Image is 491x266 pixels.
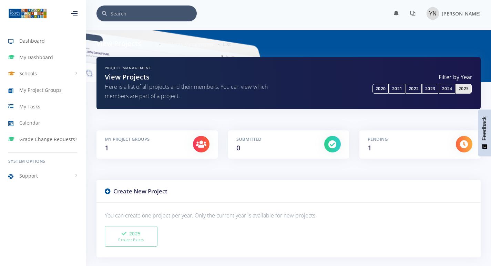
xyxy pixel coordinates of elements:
[105,187,472,196] h3: Create New Project
[456,84,472,94] a: 2025
[215,41,231,48] li: List
[8,158,78,164] h6: System Options
[96,39,141,49] h6: View Projects
[19,37,45,44] span: Dashboard
[19,70,37,77] span: Schools
[368,136,446,143] h5: Pending
[439,84,455,94] a: 2024
[368,143,371,152] span: 1
[112,237,150,243] small: Project Exists
[427,7,439,20] img: Image placeholder
[372,84,389,94] a: 2020
[105,65,284,71] h6: Project Management
[442,10,481,17] span: [PERSON_NAME]
[164,41,215,47] a: Projects Management
[478,109,491,156] button: Feedback - Show survey
[105,211,472,220] p: You can create one project per year. Only the current year is available for new projects.
[151,41,231,48] nav: breadcrumb
[19,172,38,179] span: Support
[8,8,47,19] img: ...
[19,54,53,61] span: My Dashboard
[481,116,488,140] span: Feedback
[19,136,75,143] span: Grade Change Requests
[421,6,481,21] a: Image placeholder [PERSON_NAME]
[111,6,197,21] input: Search
[105,143,109,152] span: 1
[105,72,284,82] h2: View Projects
[236,136,314,143] h5: Submitted
[105,82,284,101] p: Here is a list of all projects and their members. You can view which members are part of a project.
[19,103,40,110] span: My Tasks
[105,136,183,143] h5: My Project Groups
[389,84,405,94] a: 2021
[19,86,62,94] span: My Project Groups
[19,119,40,126] span: Calendar
[406,84,422,94] a: 2022
[294,73,473,81] label: Filter by Year
[422,84,438,94] a: 2023
[236,143,240,152] span: 0
[105,226,157,247] button: 2025Project Exists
